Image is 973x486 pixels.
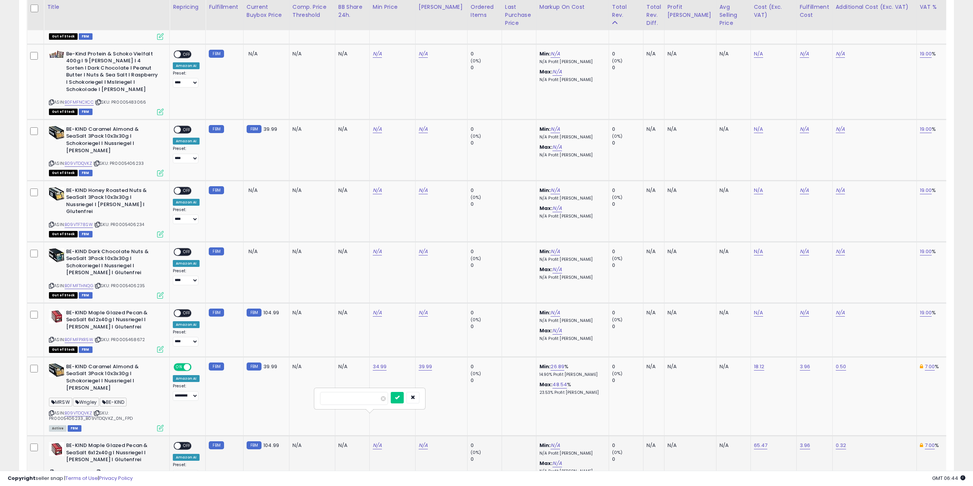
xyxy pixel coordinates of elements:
div: N/A [668,363,710,370]
a: B09VTDQVKZ [65,160,92,167]
a: N/A [551,442,560,449]
a: N/A [551,187,560,194]
div: N/A [668,309,710,316]
a: N/A [419,125,428,133]
p: N/A Profit [PERSON_NAME] [539,153,603,158]
div: Amazon AI [173,321,200,328]
a: 19.00 [920,187,932,194]
div: 0 [612,201,643,208]
div: Preset: [173,384,200,401]
div: ASIN: [49,187,164,237]
small: (0%) [471,371,481,377]
span: N/A [249,187,258,194]
a: 19.00 [920,309,932,317]
b: Max: [539,266,553,273]
div: 0 [471,201,502,208]
div: % [920,187,957,194]
span: OFF [181,443,193,449]
b: BE-KIND Dark Chocolate Nuts & SeaSalt 3Pack 10x3x30g I Schokoriegel I Nussriegel I [PERSON_NAME] ... [66,248,159,278]
div: N/A [720,50,745,57]
span: All listings that are currently out of stock and unavailable for purchase on Amazon [49,231,78,237]
div: % [920,309,957,316]
div: N/A [338,248,364,255]
div: % [539,381,603,395]
b: Min: [539,363,551,370]
small: (0%) [471,58,481,64]
a: N/A [551,125,560,133]
small: FBM [247,125,262,133]
a: N/A [800,309,809,317]
a: 3.96 [800,442,811,449]
img: 51ikOn3zIkL._SL40_.jpg [49,187,64,201]
div: Amazon AI [173,375,200,382]
img: 41Tnwb0ZvrL._SL40_.jpg [49,442,64,456]
div: 0 [612,377,643,384]
small: FBM [209,186,224,194]
div: Cost (Exc. VAT) [754,3,793,19]
span: | SKU: PR0005406235 [94,283,145,289]
a: N/A [754,187,763,194]
div: N/A [338,187,364,194]
div: 0 [612,442,643,449]
small: FBM [247,441,262,449]
span: All listings that are currently out of stock and unavailable for purchase on Amazon [49,33,78,40]
div: 0 [612,140,643,146]
span: All listings currently available for purchase on Amazon [49,425,67,432]
div: % [920,442,957,449]
div: [PERSON_NAME] [419,3,464,11]
a: Privacy Policy [99,475,133,482]
img: 41Tnwb0ZvrL._SL40_.jpg [49,309,64,323]
a: N/A [373,248,382,255]
a: 34.99 [373,363,387,371]
a: 19.00 [920,50,932,58]
div: 0 [471,363,502,370]
span: All listings that are currently out of stock and unavailable for purchase on Amazon [49,292,78,299]
span: OFF [181,187,193,194]
p: N/A Profit [PERSON_NAME] [539,257,603,262]
div: 0 [471,187,502,194]
small: (0%) [612,449,623,455]
div: N/A [647,126,658,133]
span: FBM [79,109,93,115]
a: N/A [836,50,845,58]
div: ASIN: [49,363,164,431]
b: Min: [539,442,551,449]
span: MRSW [49,398,72,406]
a: N/A [836,309,845,317]
span: FBM [79,231,93,237]
a: 39.99 [419,363,432,371]
a: B0FMFTHNQG [65,283,93,289]
div: 0 [471,262,502,269]
small: (0%) [612,371,623,377]
small: (0%) [612,58,623,64]
div: N/A [647,442,658,449]
div: % [920,50,957,57]
a: N/A [800,187,809,194]
span: FBM [79,33,93,40]
div: Title [47,3,166,11]
b: Min: [539,248,551,255]
div: Total Rev. [612,3,640,19]
div: Amazon AI [173,454,200,461]
div: N/A [720,126,745,133]
div: ASIN: [49,126,164,176]
div: 0 [471,323,502,330]
a: N/A [800,125,809,133]
a: 65.47 [754,442,768,449]
a: N/A [552,68,562,76]
i: This overrides the store level Vat Percent for this listing [920,364,923,369]
b: BE-KIND Maple Glazed Pecan & SeaSalt 6x12x40g I Nussriegel I [PERSON_NAME] I Glutenfrei [66,309,159,333]
b: Max: [539,68,553,75]
span: FBM [79,346,93,353]
div: 0 [471,126,502,133]
b: BE-KIND Caramel Almond & SeaSalt 3Pack 10x3x30g I Schokoriegel I Nussriegel I [PERSON_NAME] [66,126,159,156]
div: Profit [PERSON_NAME] [668,3,713,19]
small: (0%) [471,255,481,262]
a: 19.00 [920,125,932,133]
div: % [920,363,957,370]
b: BE-KIND Maple Glazed Pecan & SeaSalt 6x12x40g I Nussriegel I [PERSON_NAME] I Glutenfrei [66,442,159,465]
p: N/A Profit [PERSON_NAME] [539,196,603,201]
i: Click to copy [49,411,54,415]
small: FBM [209,247,224,255]
a: 0.50 [836,363,846,371]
